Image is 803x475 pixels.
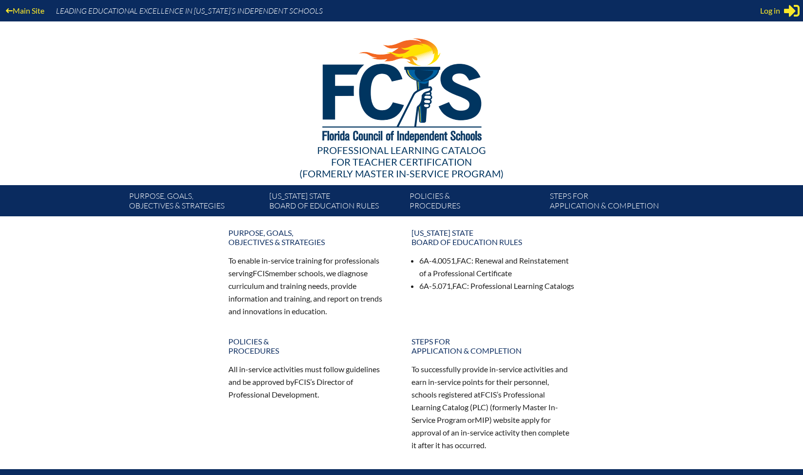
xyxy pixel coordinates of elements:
[121,144,682,179] div: Professional Learning Catalog (formerly Master In-service Program)
[419,280,575,292] li: 6A-5.071, : Professional Learning Catalogs
[760,5,780,17] span: Log in
[784,3,800,19] svg: Sign in or register
[419,254,575,280] li: 6A-4.0051, : Renewal and Reinstatement of a Professional Certificate
[406,189,546,216] a: Policies &Procedures
[294,377,310,386] span: FCIS
[223,333,398,359] a: Policies &Procedures
[253,268,269,278] span: FCIS
[411,363,575,451] p: To successfully provide in-service activities and earn in-service points for their personnel, sch...
[406,333,581,359] a: Steps forapplication & completion
[475,415,489,424] span: MIP
[265,189,406,216] a: [US_STATE] StateBoard of Education rules
[228,254,392,317] p: To enable in-service training for professionals serving member schools, we diagnose curriculum an...
[301,21,502,154] img: FCISlogo221.eps
[228,363,392,401] p: All in-service activities must follow guidelines and be approved by ’s Director of Professional D...
[223,224,398,250] a: Purpose, goals,objectives & strategies
[452,281,467,290] span: FAC
[546,189,686,216] a: Steps forapplication & completion
[125,189,265,216] a: Purpose, goals,objectives & strategies
[481,390,497,399] span: FCIS
[331,156,472,168] span: for Teacher Certification
[457,256,471,265] span: FAC
[406,224,581,250] a: [US_STATE] StateBoard of Education rules
[472,402,486,412] span: PLC
[2,4,48,17] a: Main Site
